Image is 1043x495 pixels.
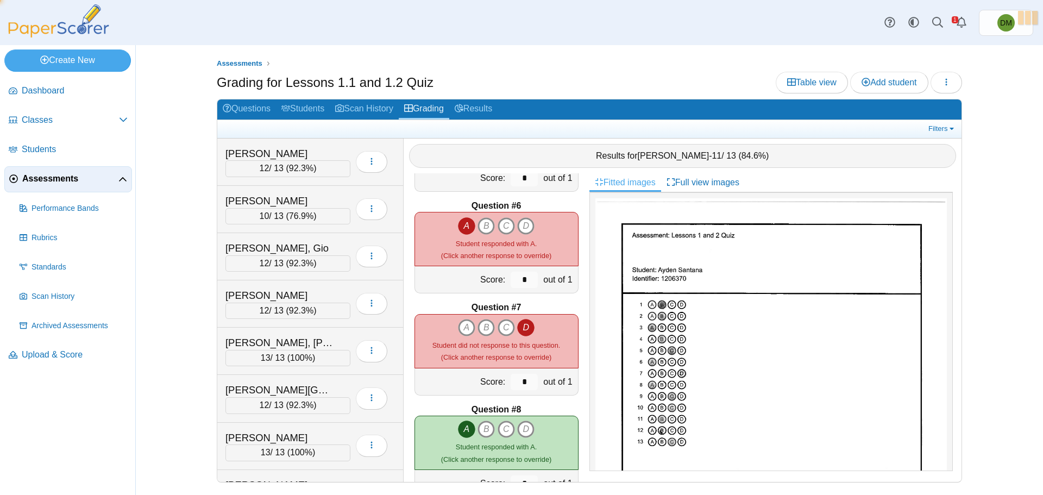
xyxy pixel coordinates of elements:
[225,336,334,350] div: [PERSON_NAME], [PERSON_NAME]
[742,151,766,160] span: 84.6%
[290,448,312,457] span: 100%
[458,319,475,336] i: A
[15,225,132,251] a: Rubrics
[589,173,661,192] a: Fitted images
[260,306,269,315] span: 12
[458,421,475,438] i: A
[225,208,350,224] div: / 13 ( )
[22,85,128,97] span: Dashboard
[409,144,957,168] div: Results for - / 13 ( )
[4,166,132,192] a: Assessments
[472,404,521,416] b: Question #8
[449,99,498,120] a: Results
[289,400,313,410] span: 92.3%
[1000,19,1012,27] span: Domenic Mariani
[4,342,132,368] a: Upload & Score
[441,240,551,260] small: (Click another response to override)
[477,217,495,235] i: B
[4,30,113,39] a: PaperScorer
[217,73,433,92] h1: Grading for Lessons 1.1 and 1.2 Quiz
[15,196,132,222] a: Performance Bands
[225,478,334,492] div: [PERSON_NAME]
[850,72,928,93] a: Add student
[4,78,132,104] a: Dashboard
[261,353,271,362] span: 13
[22,349,128,361] span: Upload & Score
[330,99,399,120] a: Scan History
[638,151,709,160] span: [PERSON_NAME]
[225,350,350,366] div: / 13 ( )
[399,99,449,120] a: Grading
[217,59,262,67] span: Assessments
[32,203,128,214] span: Performance Bands
[32,233,128,243] span: Rubrics
[4,4,113,37] img: PaperScorer
[458,217,475,235] i: A
[225,160,350,177] div: / 13 ( )
[950,11,973,35] a: Alerts
[225,303,350,319] div: / 13 ( )
[290,353,312,362] span: 100%
[225,383,334,397] div: [PERSON_NAME][GEOGRAPHIC_DATA]
[225,194,334,208] div: [PERSON_NAME]
[225,255,350,272] div: / 13 ( )
[225,289,334,303] div: [PERSON_NAME]
[225,241,334,255] div: [PERSON_NAME], Gio
[32,291,128,302] span: Scan History
[517,319,535,336] i: D
[15,284,132,310] a: Scan History
[472,200,521,212] b: Question #6
[32,321,128,331] span: Archived Assessments
[712,151,721,160] span: 11
[289,211,313,221] span: 76.9%
[214,57,265,71] a: Assessments
[260,400,269,410] span: 12
[415,266,508,293] div: Score:
[415,165,508,191] div: Score:
[4,108,132,134] a: Classes
[661,173,745,192] a: Full view images
[4,137,132,163] a: Students
[289,306,313,315] span: 92.3%
[997,14,1015,32] span: Domenic Mariani
[15,313,132,339] a: Archived Assessments
[261,448,271,457] span: 13
[225,431,334,445] div: [PERSON_NAME]
[225,147,334,161] div: [PERSON_NAME]
[22,143,128,155] span: Students
[541,165,577,191] div: out of 1
[22,173,118,185] span: Assessments
[432,341,560,349] span: Student did not response to this question.
[456,443,537,451] span: Student responded with A.
[472,302,521,314] b: Question #7
[260,164,269,173] span: 12
[260,211,269,221] span: 10
[517,421,535,438] i: D
[517,217,535,235] i: D
[32,262,128,273] span: Standards
[4,49,131,71] a: Create New
[541,368,577,395] div: out of 1
[289,259,313,268] span: 92.3%
[541,266,577,293] div: out of 1
[276,99,330,120] a: Students
[498,319,515,336] i: C
[776,72,848,93] a: Table view
[225,397,350,413] div: / 13 ( )
[260,259,269,268] span: 12
[441,443,551,463] small: (Click another response to override)
[415,368,508,395] div: Score:
[862,78,916,87] span: Add student
[787,78,837,87] span: Table view
[477,319,495,336] i: B
[477,421,495,438] i: B
[289,164,313,173] span: 92.3%
[979,10,1033,36] a: Domenic Mariani
[225,444,350,461] div: / 13 ( )
[15,254,132,280] a: Standards
[498,217,515,235] i: C
[432,341,560,361] small: (Click another response to override)
[498,421,515,438] i: C
[926,123,959,134] a: Filters
[22,114,119,126] span: Classes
